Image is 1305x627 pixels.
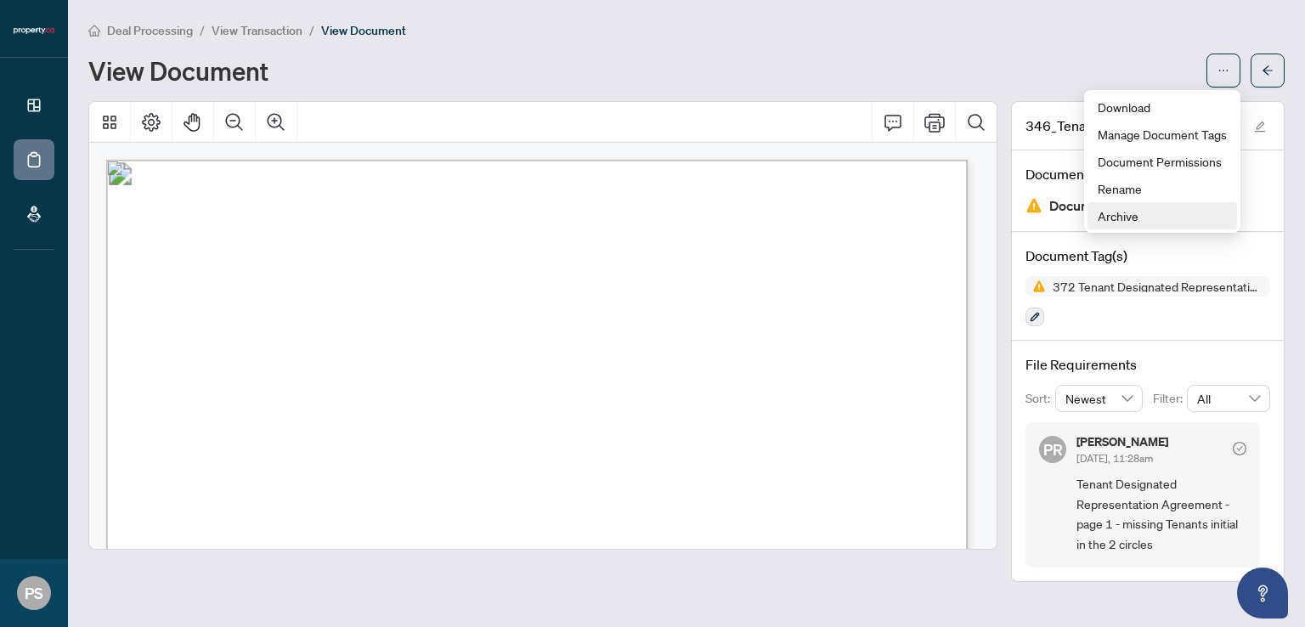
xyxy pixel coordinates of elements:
span: Newest [1065,386,1133,411]
span: [DATE], 11:28am [1076,452,1153,465]
h4: Document Status [1025,164,1270,184]
span: Rename [1098,179,1227,198]
p: Filter: [1153,389,1187,408]
h4: Document Tag(s) [1025,246,1270,266]
span: Archive [1098,206,1227,225]
span: ellipsis [1217,65,1229,76]
span: Document Needs Work [1049,195,1190,217]
span: 372 Tenant Designated Representation Agreement with Company Schedule A [1046,280,1270,292]
span: home [88,25,100,37]
span: PS [25,581,43,605]
p: Sort: [1025,389,1055,408]
span: All [1197,386,1260,411]
li: / [200,20,205,40]
span: Document Permissions [1098,152,1227,171]
button: Open asap [1237,568,1288,619]
span: Tenant Designated Representation Agreement - page 1 - missing Tenants initial in the 2 circles [1076,474,1246,554]
h4: File Requirements [1025,354,1270,375]
h1: View Document [88,57,268,84]
h5: [PERSON_NAME] [1076,436,1168,448]
span: Deal Processing [107,23,193,38]
span: View Transaction [212,23,302,38]
img: logo [14,25,54,36]
span: arrow-left [1262,65,1274,76]
span: 346_Tenant_Representation_Agrmt_-_Authority_for_Lease_or_Purchase_-_PropTx-[PERSON_NAME].pdf [1025,116,1238,136]
img: Document Status [1025,197,1042,214]
span: PR [1043,438,1063,461]
span: edit [1254,121,1266,133]
span: check-circle [1233,442,1246,455]
span: Manage Document Tags [1098,125,1227,144]
span: View Document [321,23,406,38]
li: / [309,20,314,40]
img: Status Icon [1025,276,1046,297]
span: Download [1098,98,1227,116]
